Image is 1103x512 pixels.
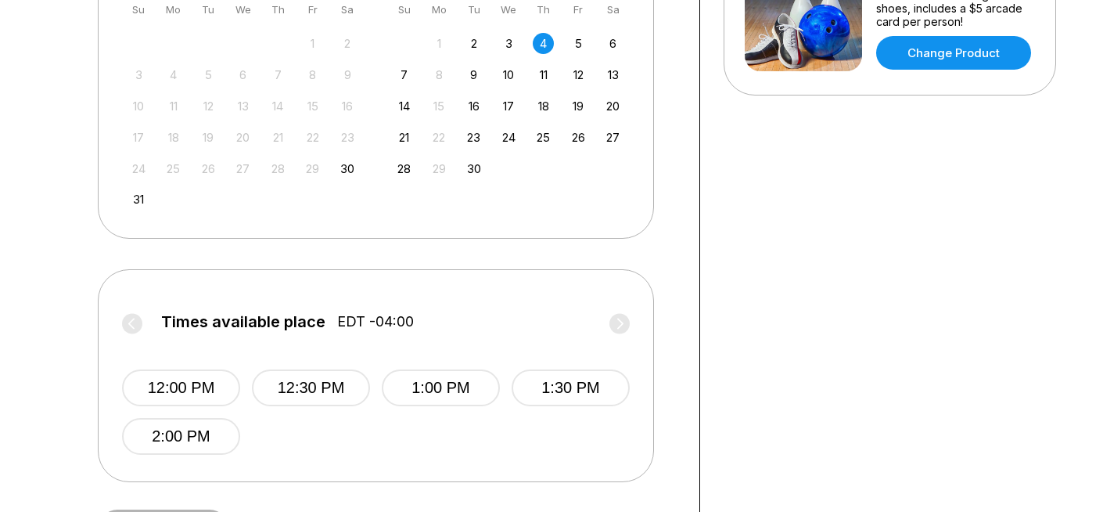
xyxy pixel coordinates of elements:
[393,127,415,148] div: Choose Sunday, September 21st, 2025
[232,127,253,148] div: Not available Wednesday, August 20th, 2025
[498,96,519,117] div: Choose Wednesday, September 17th, 2025
[337,127,358,148] div: Not available Saturday, August 23rd, 2025
[393,158,415,179] div: Choose Sunday, September 28th, 2025
[161,313,325,330] span: Times available place
[302,64,323,85] div: Not available Friday, August 8th, 2025
[602,96,623,117] div: Choose Saturday, September 20th, 2025
[393,64,415,85] div: Choose Sunday, September 7th, 2025
[498,33,519,54] div: Choose Wednesday, September 3rd, 2025
[568,127,589,148] div: Choose Friday, September 26th, 2025
[393,96,415,117] div: Choose Sunday, September 14th, 2025
[268,127,289,148] div: Not available Thursday, August 21st, 2025
[232,158,253,179] div: Not available Wednesday, August 27th, 2025
[568,96,589,117] div: Choose Friday, September 19th, 2025
[128,158,149,179] div: Not available Sunday, August 24th, 2025
[337,64,358,85] div: Not available Saturday, August 9th, 2025
[533,96,554,117] div: Choose Thursday, September 18th, 2025
[302,33,323,54] div: Not available Friday, August 1st, 2025
[122,370,240,406] button: 12:00 PM
[429,33,450,54] div: Not available Monday, September 1st, 2025
[337,158,358,179] div: Choose Saturday, August 30th, 2025
[128,127,149,148] div: Not available Sunday, August 17th, 2025
[232,64,253,85] div: Not available Wednesday, August 6th, 2025
[198,127,219,148] div: Not available Tuesday, August 19th, 2025
[429,127,450,148] div: Not available Monday, September 22nd, 2025
[602,127,623,148] div: Choose Saturday, September 27th, 2025
[163,64,184,85] div: Not available Monday, August 4th, 2025
[122,418,240,455] button: 2:00 PM
[602,64,623,85] div: Choose Saturday, September 13th, 2025
[429,158,450,179] div: Not available Monday, September 29th, 2025
[126,31,361,211] div: month 2025-08
[252,370,370,406] button: 12:30 PM
[302,96,323,117] div: Not available Friday, August 15th, 2025
[163,96,184,117] div: Not available Monday, August 11th, 2025
[463,158,484,179] div: Choose Tuesday, September 30th, 2025
[382,370,500,406] button: 1:00 PM
[337,96,358,117] div: Not available Saturday, August 16th, 2025
[163,127,184,148] div: Not available Monday, August 18th, 2025
[498,127,519,148] div: Choose Wednesday, September 24th, 2025
[463,96,484,117] div: Choose Tuesday, September 16th, 2025
[268,158,289,179] div: Not available Thursday, August 28th, 2025
[392,31,627,179] div: month 2025-09
[429,96,450,117] div: Not available Monday, September 15th, 2025
[463,64,484,85] div: Choose Tuesday, September 9th, 2025
[429,64,450,85] div: Not available Monday, September 8th, 2025
[463,33,484,54] div: Choose Tuesday, September 2nd, 2025
[198,64,219,85] div: Not available Tuesday, August 5th, 2025
[876,36,1031,70] a: Change Product
[128,64,149,85] div: Not available Sunday, August 3rd, 2025
[568,64,589,85] div: Choose Friday, September 12th, 2025
[498,64,519,85] div: Choose Wednesday, September 10th, 2025
[533,33,554,54] div: Choose Thursday, September 4th, 2025
[533,127,554,148] div: Choose Thursday, September 25th, 2025
[337,313,414,330] span: EDT -04:00
[268,96,289,117] div: Not available Thursday, August 14th, 2025
[163,158,184,179] div: Not available Monday, August 25th, 2025
[533,64,554,85] div: Choose Thursday, September 11th, 2025
[128,96,149,117] div: Not available Sunday, August 10th, 2025
[568,33,589,54] div: Choose Friday, September 5th, 2025
[268,64,289,85] div: Not available Thursday, August 7th, 2025
[128,189,149,210] div: Choose Sunday, August 31st, 2025
[337,33,358,54] div: Not available Saturday, August 2nd, 2025
[512,370,630,406] button: 1:30 PM
[302,158,323,179] div: Not available Friday, August 29th, 2025
[198,96,219,117] div: Not available Tuesday, August 12th, 2025
[463,127,484,148] div: Choose Tuesday, September 23rd, 2025
[602,33,623,54] div: Choose Saturday, September 6th, 2025
[198,158,219,179] div: Not available Tuesday, August 26th, 2025
[232,96,253,117] div: Not available Wednesday, August 13th, 2025
[302,127,323,148] div: Not available Friday, August 22nd, 2025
